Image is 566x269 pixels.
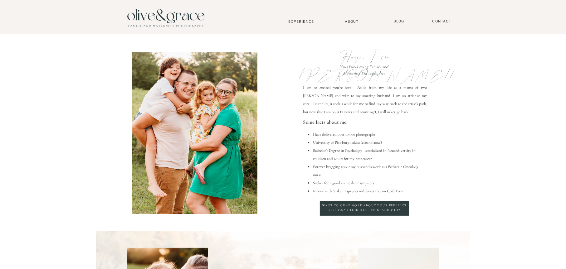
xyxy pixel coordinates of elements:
[313,138,427,147] li: University of Pittsburgh alum (class of 2012!)
[313,130,427,138] li: Have delivered over 10,000 photographs
[313,179,427,187] li: Sucker for a good crime drama/mystery
[321,203,407,214] a: Want to chat more about your perffect session? Click here to reach out!
[281,19,322,24] a: Experience
[429,19,454,24] a: Contact
[313,163,427,179] li: Forever bragging about my husband's work as a Pediatric Oncology nurse
[313,147,427,163] li: Bachelor's Degree in Psychology - specialized in Neurodiversity in children and adults for my fir...
[391,19,407,24] a: BLOG
[342,19,361,23] a: About
[303,117,427,127] p: Some facts about me:
[297,47,433,67] p: Hey, I'm [PERSON_NAME]!
[303,84,427,115] p: I am so excited you're here! Aside from my life as a mama of two [PERSON_NAME] and wife to my ama...
[313,187,427,195] li: In love with Shaken Espresso and Sweet Cream Cold Foam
